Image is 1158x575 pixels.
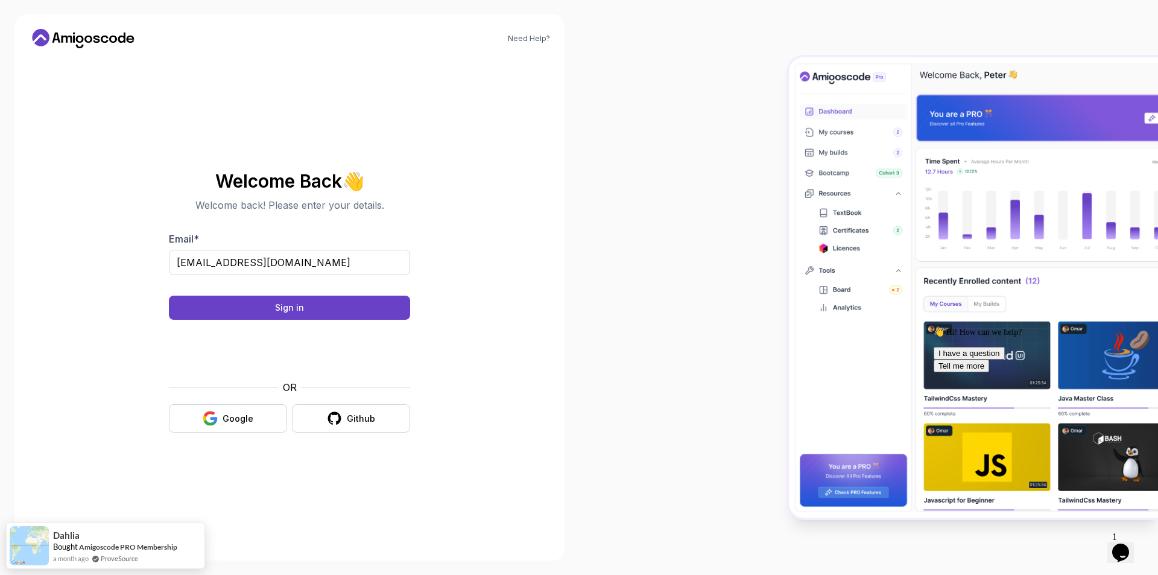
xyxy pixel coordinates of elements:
[292,404,410,433] button: Github
[169,296,410,320] button: Sign in
[169,198,410,212] p: Welcome back! Please enter your details.
[5,37,60,50] button: Tell me more
[1107,527,1146,563] iframe: chat widget
[169,404,287,433] button: Google
[275,302,304,314] div: Sign in
[283,380,297,395] p: OR
[79,542,177,551] a: Amigoscode PRO Membership
[5,5,222,50] div: 👋 Hi! How can we help?I have a questionTell me more
[53,530,80,541] span: Dahlia
[29,29,138,48] a: Home link
[198,327,381,373] iframe: Widget containing checkbox for hCaptcha security challenge
[53,542,78,551] span: Bought
[789,57,1158,517] img: Amigoscode Dashboard
[5,25,76,37] button: I have a question
[101,553,138,564] a: ProveSource
[5,5,93,14] span: 👋 Hi! How can we help?
[10,526,49,565] img: provesource social proof notification image
[169,171,410,191] h2: Welcome Back
[347,413,375,425] div: Github
[929,322,1146,521] iframe: chat widget
[169,250,410,275] input: Enter your email
[53,553,89,564] span: a month ago
[341,170,365,192] span: 👋
[508,34,550,43] a: Need Help?
[223,413,253,425] div: Google
[169,233,199,245] label: Email *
